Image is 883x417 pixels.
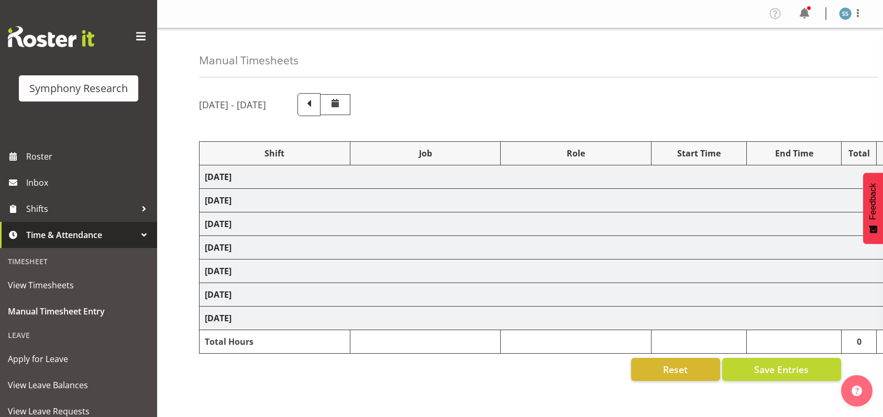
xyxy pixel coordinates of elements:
a: Apply for Leave [3,346,154,372]
div: End Time [752,147,836,160]
button: Save Entries [722,358,841,381]
img: help-xxl-2.png [852,386,862,396]
button: Feedback - Show survey [863,173,883,244]
div: Role [506,147,646,160]
span: View Timesheets [8,277,149,293]
span: Roster [26,149,152,164]
span: Apply for Leave [8,351,149,367]
div: Start Time [657,147,741,160]
span: Time & Attendance [26,227,136,243]
span: Shifts [26,201,136,217]
div: Timesheet [3,251,154,272]
img: shane-shaw-williams1936.jpg [839,7,852,20]
td: 0 [842,330,877,354]
span: Save Entries [754,363,809,376]
img: Rosterit website logo [8,26,94,47]
div: Shift [205,147,345,160]
span: Feedback [868,183,878,220]
a: View Leave Balances [3,372,154,398]
a: View Timesheets [3,272,154,298]
h5: [DATE] - [DATE] [199,99,266,110]
span: Reset [663,363,688,376]
div: Total [847,147,871,160]
td: Total Hours [200,330,350,354]
div: Job [356,147,495,160]
div: Symphony Research [29,81,128,96]
span: View Leave Balances [8,377,149,393]
h4: Manual Timesheets [199,54,299,66]
span: Manual Timesheet Entry [8,303,149,319]
span: Inbox [26,175,152,190]
div: Leave [3,324,154,346]
button: Reset [631,358,720,381]
a: Manual Timesheet Entry [3,298,154,324]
